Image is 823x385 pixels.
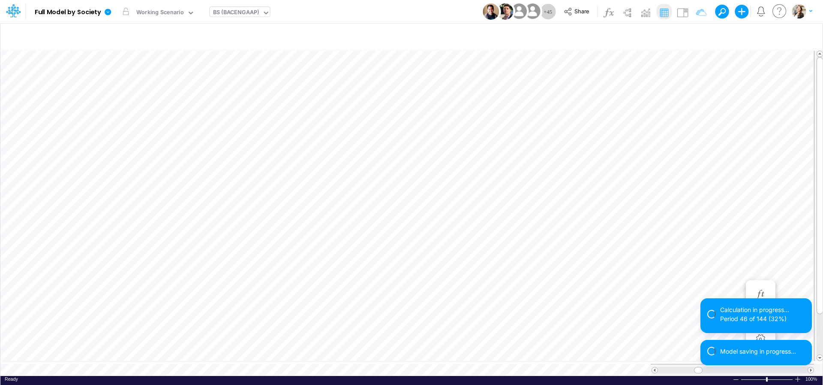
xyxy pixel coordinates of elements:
div: Zoom level [805,376,818,382]
input: Type a title here [8,27,636,45]
a: Notifications [756,6,766,16]
div: Calculation in progress... Period 46 of 144 (32%) [720,305,805,323]
div: In Ready mode [5,376,18,382]
div: Working Scenario [136,8,184,18]
div: Zoom [766,377,768,382]
button: Share [559,5,595,18]
div: BS (BACENGAAP) [213,8,259,18]
img: User Image Icon [523,2,542,21]
img: User Image Icon [497,3,513,20]
img: User Image Icon [483,3,499,20]
span: Share [574,8,589,14]
div: Zoom In [794,376,801,382]
div: Zoom [741,376,794,382]
span: Ready [5,376,18,382]
b: Full Model by Society [35,9,101,16]
div: Zoom Out [733,376,739,383]
span: 100% [805,376,818,382]
span: + 45 [544,9,552,15]
div: Model saving in progress... [720,347,805,356]
img: User Image Icon [509,2,529,21]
